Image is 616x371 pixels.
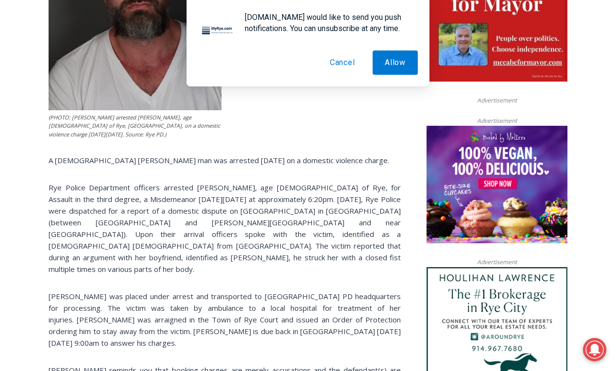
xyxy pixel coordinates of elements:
p: [PERSON_NAME] was placed under arrest and transported to [GEOGRAPHIC_DATA] PD headquarters for pr... [49,290,401,349]
span: Advertisement [467,96,527,105]
img: notification icon [198,12,237,51]
img: Baked by Melissa [427,126,567,243]
p: A [DEMOGRAPHIC_DATA] [PERSON_NAME] man was arrested [DATE] on a domestic violence charge. [49,154,401,166]
button: Allow [373,51,418,75]
span: Advertisement [467,116,527,125]
div: Apply Now <> summer and RHS senior internships available [245,0,459,94]
figcaption: (PHOTO: [PERSON_NAME] arrested [PERSON_NAME], age [DEMOGRAPHIC_DATA] of Rye, [GEOGRAPHIC_DATA], o... [49,113,222,139]
p: Rye Police Department officers arrested [PERSON_NAME], age [DEMOGRAPHIC_DATA] of Rye, for Assault... [49,182,401,275]
span: Advertisement [467,257,527,267]
button: Cancel [318,51,367,75]
span: Intern @ [DOMAIN_NAME] [254,97,450,118]
a: Intern @ [DOMAIN_NAME] [234,94,471,121]
div: [DOMAIN_NAME] would like to send you push notifications. You can unsubscribe at any time. [237,12,418,34]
